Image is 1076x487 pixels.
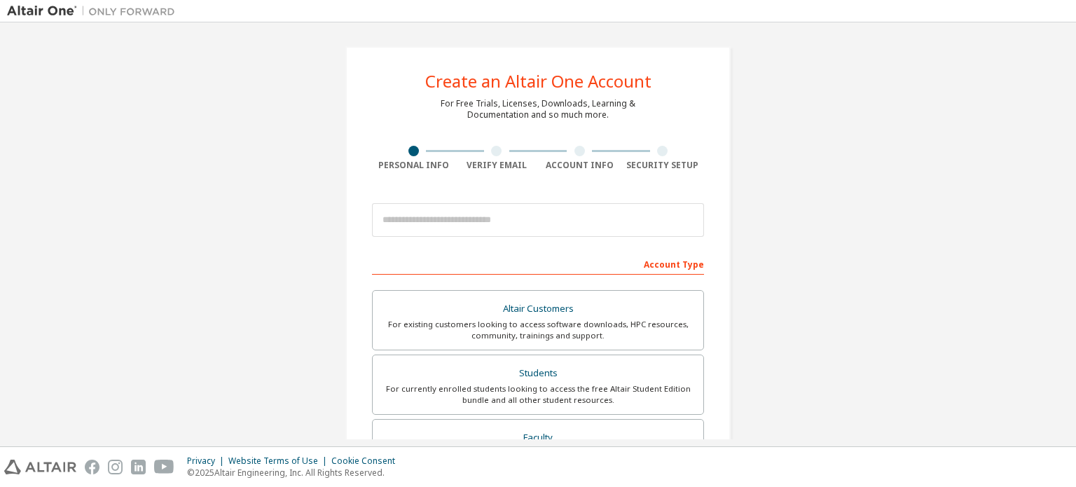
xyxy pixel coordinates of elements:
img: instagram.svg [108,460,123,474]
div: For currently enrolled students looking to access the free Altair Student Edition bundle and all ... [381,383,695,406]
div: For existing customers looking to access software downloads, HPC resources, community, trainings ... [381,319,695,341]
div: For Free Trials, Licenses, Downloads, Learning & Documentation and so much more. [441,98,635,121]
img: facebook.svg [85,460,99,474]
div: Altair Customers [381,299,695,319]
div: Cookie Consent [331,455,403,467]
img: linkedin.svg [131,460,146,474]
div: Privacy [187,455,228,467]
div: Security Setup [621,160,705,171]
img: altair_logo.svg [4,460,76,474]
div: Create an Altair One Account [425,73,651,90]
div: Students [381,364,695,383]
div: Website Terms of Use [228,455,331,467]
p: © 2025 Altair Engineering, Inc. All Rights Reserved. [187,467,403,479]
div: Verify Email [455,160,539,171]
img: Altair One [7,4,182,18]
div: Account Type [372,252,704,275]
div: Personal Info [372,160,455,171]
div: Account Info [538,160,621,171]
img: youtube.svg [154,460,174,474]
div: Faculty [381,428,695,448]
